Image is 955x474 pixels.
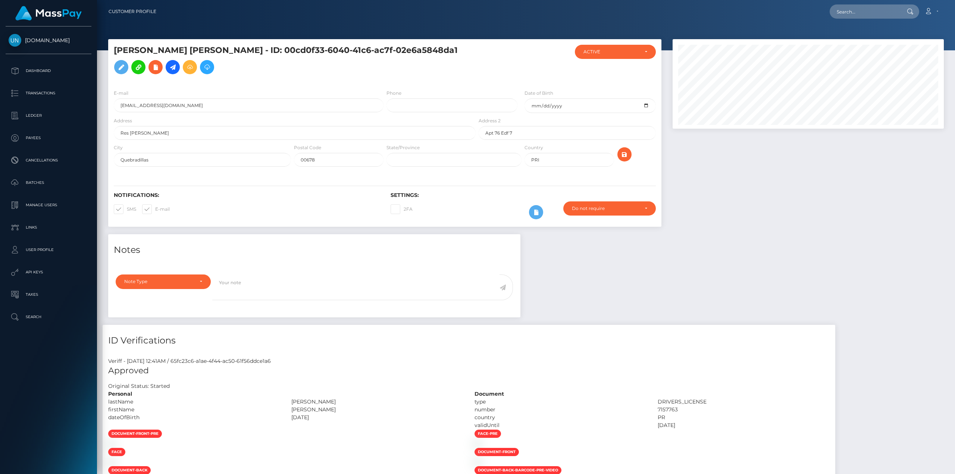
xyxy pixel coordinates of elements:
div: lastName [103,398,286,406]
a: User Profile [6,241,91,259]
button: Note Type [116,274,211,289]
button: ACTIVE [575,45,656,59]
label: SMS [114,204,136,214]
div: 7157763 [652,406,835,414]
strong: Personal [108,390,132,397]
p: Dashboard [9,65,88,76]
div: Note Type [124,279,194,285]
a: Links [6,218,91,237]
div: Veriff - [DATE] 12:41AM / 65fc23c6-a1ae-4f44-ac50-61f56ddce1a6 [103,357,835,365]
div: PR [652,414,835,421]
img: ba11c8dc-0639-49fc-b63f-a9440ab7c36a [475,459,480,465]
p: Batches [9,177,88,188]
div: [PERSON_NAME] [286,406,469,414]
strong: Document [475,390,504,397]
h7: Original Status: Started [108,383,170,389]
a: API Keys [6,263,91,282]
a: Payees [6,129,91,147]
label: E-mail [142,204,170,214]
label: Postal Code [294,144,321,151]
div: ACTIVE [583,49,639,55]
a: Initiate Payout [166,60,180,74]
div: [DATE] [652,421,835,429]
a: Batches [6,173,91,192]
p: Payees [9,132,88,144]
div: type [469,398,652,406]
img: Unlockt.me [9,34,21,47]
div: DRIVERS_LICENSE [652,398,835,406]
img: e1ed88a4-0fc7-4046-a707-c5c171754d9f [108,441,114,447]
a: Manage Users [6,196,91,214]
a: Customer Profile [109,4,156,19]
span: face [108,448,125,456]
p: User Profile [9,244,88,255]
h6: Settings: [391,192,656,198]
span: [DOMAIN_NAME] [6,37,91,44]
span: document-front [475,448,519,456]
a: Cancellations [6,151,91,170]
label: 2FA [391,204,413,214]
a: Ledger [6,106,91,125]
a: Transactions [6,84,91,103]
div: validUntil [469,421,652,429]
label: Country [525,144,543,151]
img: 905ceca1-fdef-4eb3-a431-d31343ad265b [108,459,114,465]
div: firstName [103,406,286,414]
img: MassPay Logo [15,6,82,21]
span: face-pre [475,430,501,438]
label: State/Province [386,144,420,151]
label: Date of Birth [525,90,553,97]
p: Transactions [9,88,88,99]
a: Dashboard [6,62,91,80]
p: Manage Users [9,200,88,211]
p: Cancellations [9,155,88,166]
button: Do not require [563,201,656,216]
label: City [114,144,123,151]
img: 9ab41381-42fe-4511-a7f2-272b385fd446 [475,441,480,447]
h4: Notes [114,244,515,257]
div: Do not require [572,205,639,211]
a: Search [6,308,91,326]
label: Phone [386,90,401,97]
p: Links [9,222,88,233]
div: [PERSON_NAME] [286,398,469,406]
h4: ID Verifications [108,334,830,347]
input: Search... [830,4,900,19]
p: Search [9,311,88,323]
label: E-mail [114,90,128,97]
p: Ledger [9,110,88,121]
div: dateOfBirth [103,414,286,421]
a: Taxes [6,285,91,304]
label: Address [114,117,132,124]
div: number [469,406,652,414]
h5: Approved [108,365,830,377]
h5: [PERSON_NAME] [PERSON_NAME] - ID: 00cd0f33-6040-41c6-ac7f-02e6a5848da1 [114,45,472,78]
p: API Keys [9,267,88,278]
div: country [469,414,652,421]
h6: Notifications: [114,192,379,198]
label: Address 2 [479,117,501,124]
div: [DATE] [286,414,469,421]
span: document-front-pre [108,430,162,438]
p: Taxes [9,289,88,300]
